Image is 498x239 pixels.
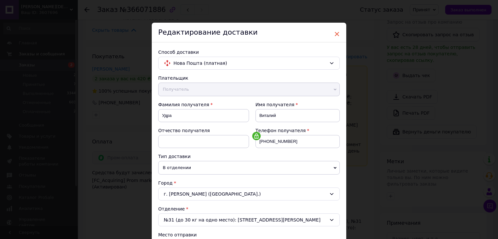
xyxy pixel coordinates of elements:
div: Отделение [158,206,340,212]
span: Плательщик [158,75,188,81]
span: Телефон получателя [255,128,306,133]
input: +380 [255,135,340,148]
div: Редактирование доставки [152,23,346,42]
span: Нова Пошта (платная) [173,60,326,67]
span: × [334,28,340,40]
span: Получатель [158,83,340,96]
span: Имя получателя [255,102,294,107]
div: №31 (до 30 кг на одно место): [STREET_ADDRESS][PERSON_NAME] [158,213,340,226]
div: Город [158,180,340,186]
span: Фамилия получателя [158,102,209,107]
div: г. [PERSON_NAME] ([GEOGRAPHIC_DATA].) [158,188,340,200]
span: В отделении [158,161,340,175]
span: Отчество получателя [158,128,210,133]
span: Место отправки [158,232,197,237]
span: Тип доставки [158,154,191,159]
div: Способ доставки [158,49,340,55]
